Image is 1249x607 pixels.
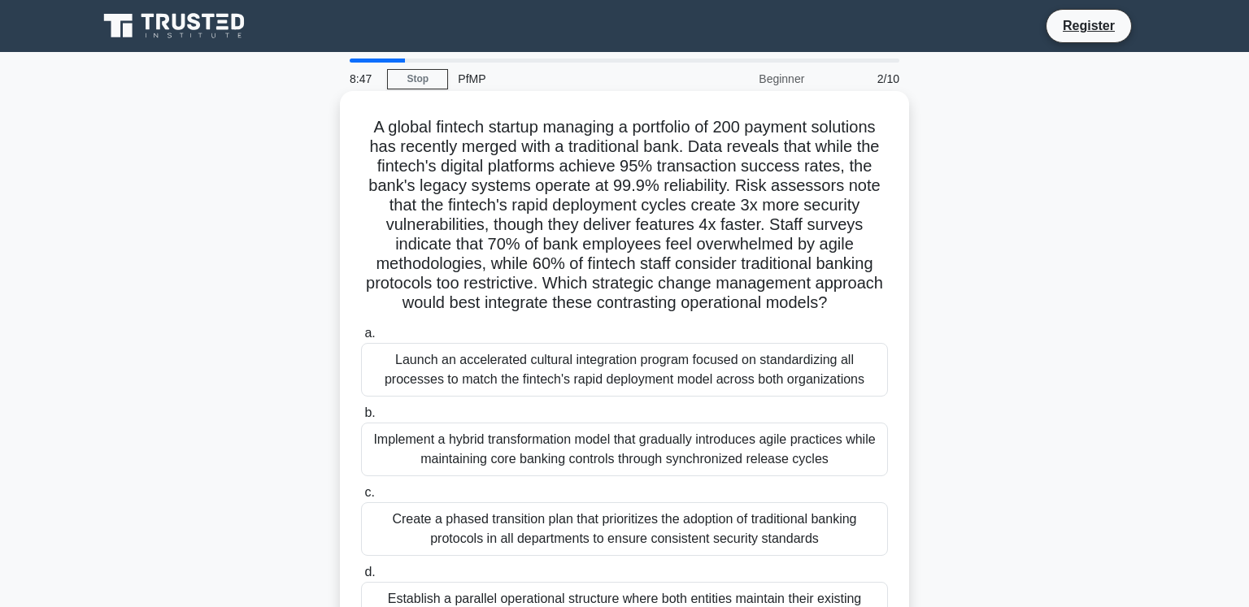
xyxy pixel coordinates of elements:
[364,485,374,499] span: c.
[1053,15,1125,36] a: Register
[359,117,890,314] h5: A global fintech startup managing a portfolio of 200 payment solutions has recently merged with a...
[361,502,888,556] div: Create a phased transition plan that prioritizes the adoption of traditional banking protocols in...
[364,565,375,579] span: d.
[448,63,672,95] div: PfMP
[361,343,888,397] div: Launch an accelerated cultural integration program focused on standardizing all processes to matc...
[340,63,387,95] div: 8:47
[387,69,448,89] a: Stop
[364,405,375,419] span: b.
[364,326,375,340] span: a.
[361,423,888,476] div: Implement a hybrid transformation model that gradually introduces agile practices while maintaini...
[814,63,909,95] div: 2/10
[672,63,814,95] div: Beginner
